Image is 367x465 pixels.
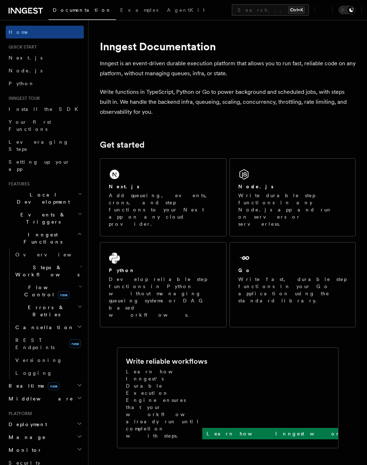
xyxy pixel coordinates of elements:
button: Monitor [6,444,84,456]
button: Errors & Retries [12,301,84,321]
span: Monitor [6,446,42,454]
button: Steps & Workflows [12,261,84,281]
h2: Go [238,267,251,274]
button: Search...Ctrl+K [232,4,309,16]
p: Add queueing, events, crons, and step functions to your Next app on any cloud provider. [109,192,218,228]
h2: Python [109,267,135,274]
span: new [58,291,70,299]
span: Node.js [9,68,42,73]
span: Events & Triggers [6,211,78,225]
span: REST Endpoints [15,337,55,350]
button: Events & Triggers [6,208,84,228]
button: Inngest Functions [6,228,84,248]
p: Write functions in TypeScript, Python or Go to power background and scheduled jobs, with steps bu... [100,87,356,117]
span: Versioning [15,357,62,363]
span: new [48,382,60,390]
h2: Write reliable workflows [126,356,207,366]
a: Node.jsWrite durable step functions in any Node.js app and run on servers or serverless. [229,158,356,236]
a: Logging [12,367,84,379]
span: Realtime [6,382,60,389]
span: Logging [15,370,52,376]
div: Inngest Functions [6,248,84,379]
a: AgentKit [163,2,209,19]
span: Install the SDK [9,106,82,112]
span: Deployment [6,421,47,428]
a: Node.js [6,64,84,77]
a: REST Endpointsnew [12,334,84,354]
button: Deployment [6,418,84,431]
span: Inngest Functions [6,231,77,245]
span: Leveraging Steps [9,139,69,152]
span: Overview [15,252,89,257]
span: Local Development [6,191,78,205]
a: Python [6,77,84,90]
span: Setting up your app [9,159,70,172]
button: Local Development [6,188,84,208]
a: Overview [12,248,84,261]
span: new [69,339,81,348]
span: Inngest tour [6,96,40,101]
kbd: Ctrl+K [289,6,305,14]
span: Home [9,29,29,36]
span: Your first Functions [9,119,51,132]
a: Next.js [6,51,84,64]
a: Versioning [12,354,84,367]
button: Manage [6,431,84,444]
a: Learn how Inngest works [202,428,351,439]
a: Setting up your app [6,155,84,175]
p: Inngest is an event-driven durable execution platform that allows you to run fast, reliable code ... [100,58,356,78]
p: Develop reliable step functions in Python without managing queueing systems or DAG based workflows. [109,276,218,318]
a: GoWrite fast, durable step functions in your Go application using the standard library. [229,242,356,327]
span: Next.js [9,55,42,61]
span: Steps & Workflows [12,264,80,278]
span: Quick start [6,44,37,50]
span: Features [6,181,30,187]
a: Leveraging Steps [6,136,84,155]
a: PythonDevelop reliable step functions in Python without managing queueing systems or DAG based wo... [100,242,226,327]
button: Middleware [6,392,84,405]
a: Install the SDK [6,103,84,116]
span: Documentation [53,7,112,13]
h2: Next.js [109,183,139,190]
a: Documentation [49,2,116,20]
button: Cancellation [12,321,84,334]
span: Python [9,81,35,86]
a: Home [6,26,84,39]
span: Platform [6,411,32,417]
span: Middleware [6,395,73,402]
button: Toggle dark mode [338,6,356,14]
span: Flow Control [12,284,78,298]
a: Next.jsAdd queueing, events, crons, and step functions to your Next app on any cloud provider. [100,158,226,236]
span: Manage [6,434,46,441]
button: Realtimenew [6,379,84,392]
a: Examples [116,2,163,19]
h2: Node.js [238,183,274,190]
a: Get started [100,140,144,150]
span: AgentKit [167,7,205,13]
button: Flow Controlnew [12,281,84,301]
span: Errors & Retries [12,304,77,318]
p: Write fast, durable step functions in your Go application using the standard library. [238,276,347,304]
p: Write durable step functions in any Node.js app and run on servers or serverless. [238,192,347,228]
a: Your first Functions [6,116,84,136]
span: Examples [120,7,158,13]
span: Cancellation [12,324,74,331]
p: Learn how Inngest's Durable Execution Engine ensures that your workflow already run until complet... [126,368,202,439]
p: Learn how Inngest works [207,430,347,437]
h1: Inngest Documentation [100,40,356,53]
